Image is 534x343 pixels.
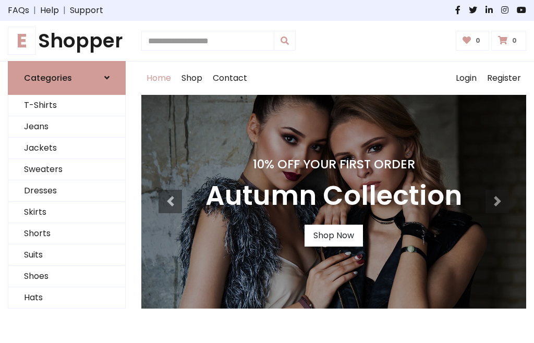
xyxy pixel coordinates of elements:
a: Login [451,62,482,95]
span: | [29,4,40,17]
span: 0 [473,36,483,45]
a: Shorts [8,223,125,244]
a: T-Shirts [8,95,125,116]
span: 0 [509,36,519,45]
span: | [59,4,70,17]
h1: Shopper [8,29,126,53]
a: Suits [8,244,125,266]
a: FAQs [8,4,29,17]
h3: Autumn Collection [205,180,462,212]
a: 0 [456,31,490,51]
a: Home [141,62,176,95]
h4: 10% Off Your First Order [205,157,462,171]
a: Jeans [8,116,125,138]
a: Register [482,62,526,95]
a: Shop Now [305,225,363,247]
a: Hats [8,287,125,309]
h6: Categories [24,73,72,83]
a: Shoes [8,266,125,287]
a: Shop [176,62,208,95]
a: Sweaters [8,159,125,180]
a: Skirts [8,202,125,223]
a: Jackets [8,138,125,159]
a: Dresses [8,180,125,202]
a: EShopper [8,29,126,53]
a: Categories [8,61,126,95]
a: Help [40,4,59,17]
a: 0 [491,31,526,51]
a: Support [70,4,103,17]
a: Contact [208,62,252,95]
span: E [8,27,36,55]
